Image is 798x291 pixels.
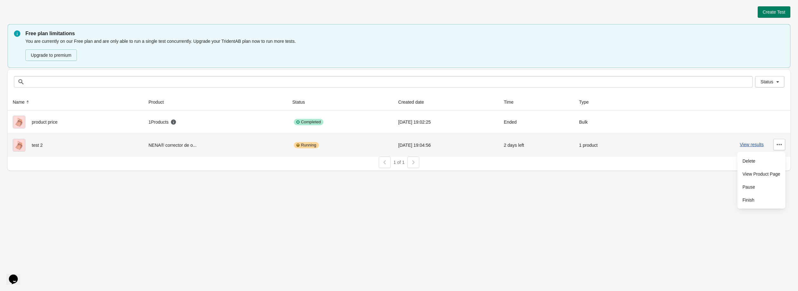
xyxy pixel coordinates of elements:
[10,96,33,108] button: Name
[579,116,640,128] div: Bulk
[290,96,314,108] button: Status
[579,139,640,152] div: 1 product
[740,154,783,167] button: Delete
[294,119,323,125] div: Completed
[393,160,404,165] span: 1 of 1
[504,116,569,128] div: Ended
[32,120,57,125] span: product price
[396,96,433,108] button: Created date
[755,76,784,87] button: Status
[761,79,773,84] span: Status
[758,6,790,18] button: Create Test
[742,171,780,177] span: View Product Page
[742,197,780,203] span: Finish
[398,139,494,152] div: [DATE] 19:04:56
[294,142,319,148] div: Running
[25,49,77,61] button: Upgrade to premium
[504,139,569,152] div: 2 days left
[398,116,494,128] div: [DATE] 19:02:25
[740,167,783,180] button: View Product Page
[742,184,780,190] span: Pause
[763,10,785,15] span: Create Test
[25,37,784,61] div: You are currently on our Free plan and are only able to run a single test concurrently. Upgrade y...
[577,96,598,108] button: Type
[740,142,764,147] button: View results
[740,193,783,206] button: Finish
[501,96,523,108] button: Time
[25,30,784,37] p: Free plan limitations
[148,119,176,125] div: 1 Products
[6,266,27,285] iframe: chat widget
[146,96,172,108] button: Product
[32,143,43,148] span: test 2
[740,180,783,193] button: Pause
[742,158,780,164] span: Delete
[148,139,282,152] div: NENA® corrector de o...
